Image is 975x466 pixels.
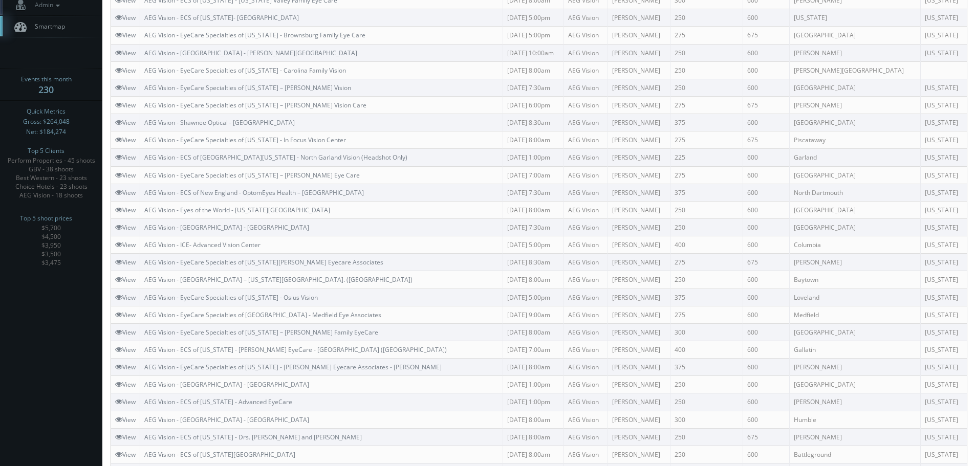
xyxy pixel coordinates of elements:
td: [PERSON_NAME] [608,376,670,393]
a: View [115,153,136,162]
td: 400 [670,341,743,358]
td: AEG Vision [564,428,608,446]
a: AEG Vision - ECS of [US_STATE] - [PERSON_NAME] EyeCare - [GEOGRAPHIC_DATA] ([GEOGRAPHIC_DATA]) [144,345,447,354]
td: [US_STATE] [921,306,967,323]
a: AEG Vision - ECS of [US_STATE][GEOGRAPHIC_DATA] [144,450,295,459]
td: [US_STATE] [921,446,967,463]
td: 600 [743,61,789,79]
td: [PERSON_NAME] [608,341,670,358]
a: View [115,136,136,144]
td: [DATE] 8:00am [503,201,564,218]
td: [DATE] 8:00am [503,446,564,463]
td: AEG Vision [564,254,608,271]
span: Events this month [21,74,72,84]
td: [US_STATE] [921,236,967,254]
span: Smartmap [30,22,65,31]
a: View [115,415,136,424]
td: [US_STATE] [921,79,967,96]
td: [US_STATE] [789,9,921,27]
a: AEG Vision - EyeCare Specialties of [US_STATE][PERSON_NAME] Eyecare Associates [144,258,383,267]
td: [US_STATE] [921,428,967,446]
td: Gallatin [789,341,921,358]
td: [DATE] 5:00pm [503,289,564,306]
td: [PERSON_NAME][GEOGRAPHIC_DATA] [789,61,921,79]
td: 600 [743,341,789,358]
td: AEG Vision [564,341,608,358]
td: 375 [670,289,743,306]
td: 600 [743,9,789,27]
td: AEG Vision [564,376,608,393]
td: [US_STATE] [921,341,967,358]
td: 600 [743,218,789,236]
td: [US_STATE] [921,184,967,201]
a: AEG Vision - EyeCare Specialties of [US_STATE] – [PERSON_NAME] Family EyeCare [144,328,378,337]
td: 600 [743,44,789,61]
td: [PERSON_NAME] [608,9,670,27]
td: 600 [743,114,789,131]
td: 375 [670,359,743,376]
td: [PERSON_NAME] [608,149,670,166]
td: [PERSON_NAME] [789,393,921,411]
a: AEG Vision - [GEOGRAPHIC_DATA] - [GEOGRAPHIC_DATA] [144,415,309,424]
td: AEG Vision [564,323,608,341]
a: View [115,380,136,389]
td: AEG Vision [564,149,608,166]
td: AEG Vision [564,411,608,428]
td: [US_STATE] [921,131,967,149]
a: AEG Vision - ECS of [US_STATE]- [GEOGRAPHIC_DATA] [144,13,299,22]
a: AEG Vision - Shawnee Optical - [GEOGRAPHIC_DATA] [144,118,295,127]
a: AEG Vision - [GEOGRAPHIC_DATA] - [PERSON_NAME][GEOGRAPHIC_DATA] [144,49,357,57]
td: 675 [743,131,789,149]
td: 300 [670,323,743,341]
td: [DATE] 8:00am [503,359,564,376]
a: AEG Vision - [GEOGRAPHIC_DATA] - [GEOGRAPHIC_DATA] [144,380,309,389]
a: AEG Vision - ICE- Advanced Vision Center [144,240,261,249]
td: 675 [743,254,789,271]
td: 600 [743,201,789,218]
a: AEG Vision - EyeCare Specialties of [US_STATE] - Osius Vision [144,293,318,302]
td: AEG Vision [564,44,608,61]
td: [PERSON_NAME] [608,166,670,184]
td: [US_STATE] [921,96,967,114]
a: AEG Vision - [GEOGRAPHIC_DATA] – [US_STATE][GEOGRAPHIC_DATA]. ([GEOGRAPHIC_DATA]) [144,275,413,284]
td: [PERSON_NAME] [608,411,670,428]
a: AEG Vision - EyeCare Specialties of [US_STATE] - Carolina Family Vision [144,66,346,75]
td: [PERSON_NAME] [608,446,670,463]
td: 675 [743,428,789,446]
a: View [115,345,136,354]
td: Humble [789,411,921,428]
td: [GEOGRAPHIC_DATA] [789,79,921,96]
a: AEG Vision - ECS of New England - OptomEyes Health – [GEOGRAPHIC_DATA] [144,188,364,197]
td: [US_STATE] [921,271,967,289]
td: [PERSON_NAME] [789,254,921,271]
td: AEG Vision [564,289,608,306]
td: Piscataway [789,131,921,149]
td: Garland [789,149,921,166]
td: AEG Vision [564,131,608,149]
td: 275 [670,166,743,184]
td: [US_STATE] [921,376,967,393]
a: View [115,363,136,371]
td: [PERSON_NAME] [608,131,670,149]
td: [US_STATE] [921,201,967,218]
td: [DATE] 10:00am [503,44,564,61]
td: [GEOGRAPHIC_DATA] [789,201,921,218]
td: [PERSON_NAME] [608,236,670,254]
td: 600 [743,184,789,201]
td: AEG Vision [564,79,608,96]
td: [PERSON_NAME] [608,96,670,114]
td: [PERSON_NAME] [608,184,670,201]
td: [DATE] 8:00am [503,271,564,289]
td: [PERSON_NAME] [608,323,670,341]
td: AEG Vision [564,184,608,201]
td: [DATE] 5:00pm [503,236,564,254]
a: View [115,240,136,249]
td: Loveland [789,289,921,306]
a: AEG Vision - EyeCare Specialties of [US_STATE] - [PERSON_NAME] Eyecare Associates - [PERSON_NAME] [144,363,442,371]
td: [PERSON_NAME] [608,271,670,289]
td: 250 [670,9,743,27]
td: [DATE] 8:30am [503,114,564,131]
td: 250 [670,428,743,446]
td: [US_STATE] [921,149,967,166]
td: [DATE] 8:00am [503,131,564,149]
